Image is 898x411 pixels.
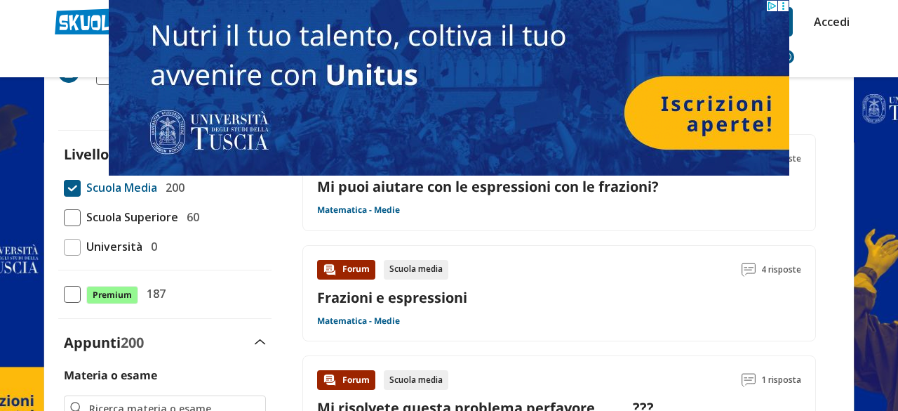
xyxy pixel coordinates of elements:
div: Scuola media [384,370,448,390]
a: Matematica - Medie [317,315,400,327]
img: Forum contenuto [323,263,337,277]
a: Matematica - Medie [317,204,400,216]
span: 0 [145,237,157,256]
span: Scuola Superiore [81,208,178,226]
span: 200 [121,333,144,352]
div: Rimuovi tutti i filtri [58,116,272,127]
div: Forum [317,260,375,280]
img: Forum contenuto [323,373,337,387]
span: 4 risposte [761,260,801,280]
a: Accedi [814,7,843,37]
label: Livello [64,145,109,164]
a: Frazioni e espressioni [317,288,467,307]
span: 187 [141,285,166,303]
label: Materia o esame [64,367,157,383]
span: Scuola Media [81,178,157,197]
div: Forum [317,370,375,390]
span: 60 [181,208,199,226]
img: Commenti lettura [742,373,756,387]
span: Premium [86,286,138,304]
label: Appunti [64,333,144,352]
div: Scuola media [384,260,448,280]
span: 1 risposta [761,370,801,390]
img: Commenti lettura [742,263,756,277]
span: Università [81,237,142,256]
img: Apri e chiudi sezione [255,339,266,345]
a: Mi puoi aiutare con le espressioni con le frazioni? [317,177,659,196]
span: 200 [160,178,185,197]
